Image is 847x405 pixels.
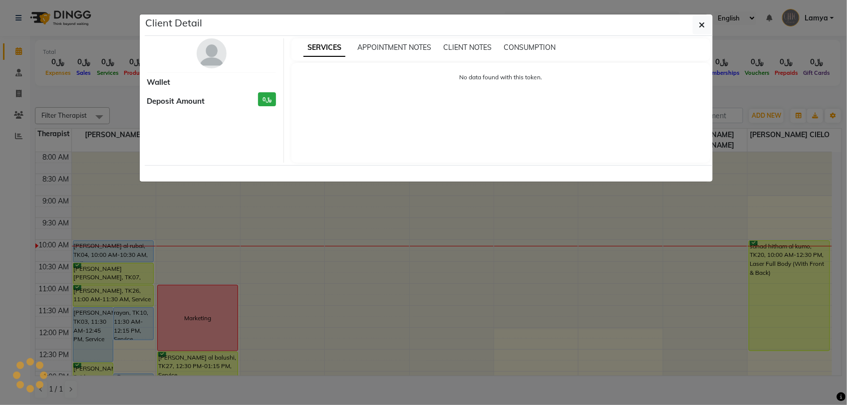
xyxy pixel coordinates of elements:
span: Deposit Amount [147,96,205,107]
h5: Client Detail [146,15,203,30]
span: SERVICES [303,39,345,57]
span: Wallet [147,77,171,88]
span: CONSUMPTION [504,43,556,52]
p: No data found with this token. [301,73,700,82]
span: CLIENT NOTES [443,43,492,52]
img: avatar [197,38,227,68]
h3: ﷼0 [258,92,276,107]
span: APPOINTMENT NOTES [357,43,431,52]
